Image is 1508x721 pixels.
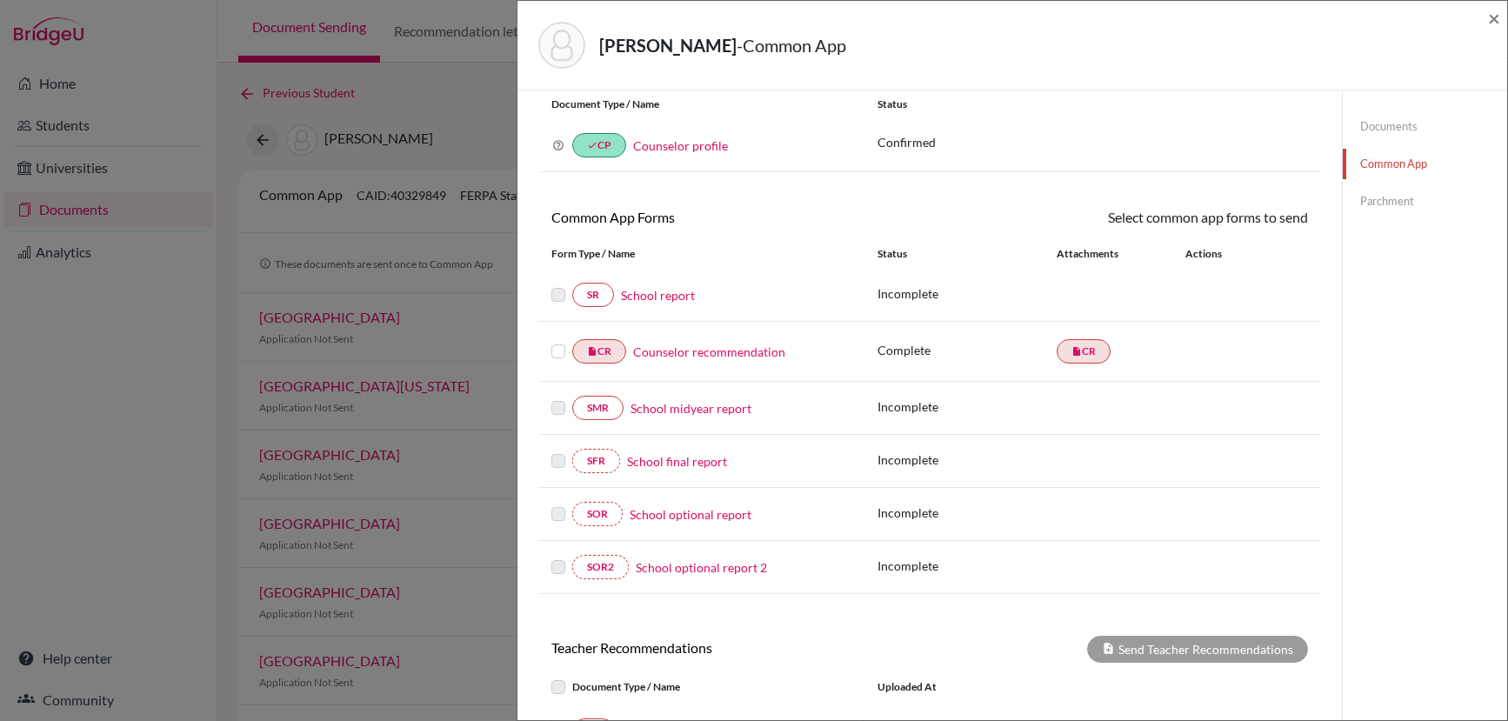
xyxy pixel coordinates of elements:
a: School final report [627,452,727,471]
p: Incomplete [877,397,1057,416]
a: School midyear report [631,399,751,417]
h6: Teacher Recommendations [538,639,930,656]
div: Attachments [1057,246,1164,262]
a: School optional report 2 [636,558,767,577]
p: Incomplete [877,451,1057,469]
span: × [1488,5,1500,30]
div: Status [864,97,1321,112]
p: Complete [877,341,1057,359]
h6: Common App Forms [538,209,930,225]
i: insert_drive_file [1071,346,1082,357]
a: SOR [572,502,623,526]
div: Select common app forms to send [930,207,1321,228]
a: insert_drive_fileCR [572,339,626,364]
button: Close [1488,8,1500,29]
a: SOR2 [572,555,629,579]
a: Parchment [1343,186,1507,217]
a: doneCP [572,133,626,157]
div: Form Type / Name [538,246,864,262]
div: Uploaded at [864,677,1125,698]
p: Incomplete [877,557,1057,575]
i: insert_drive_file [587,346,597,357]
a: SMR [572,396,624,420]
div: Document Type / Name [538,677,864,698]
div: Document Type / Name [538,97,864,112]
span: - Common App [737,35,846,56]
p: Confirmed [877,133,1308,151]
strong: [PERSON_NAME] [599,35,737,56]
p: Incomplete [877,284,1057,303]
div: Actions [1164,246,1272,262]
a: School report [621,286,695,304]
p: Incomplete [877,504,1057,522]
a: Documents [1343,111,1507,142]
a: SFR [572,449,620,473]
a: Counselor profile [633,138,728,153]
a: insert_drive_fileCR [1057,339,1111,364]
a: School optional report [630,505,751,524]
a: Counselor recommendation [633,343,785,361]
i: done [587,140,597,150]
div: Status [877,246,1057,262]
a: Common App [1343,149,1507,179]
div: Send Teacher Recommendations [1087,636,1308,663]
a: SR [572,283,614,307]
